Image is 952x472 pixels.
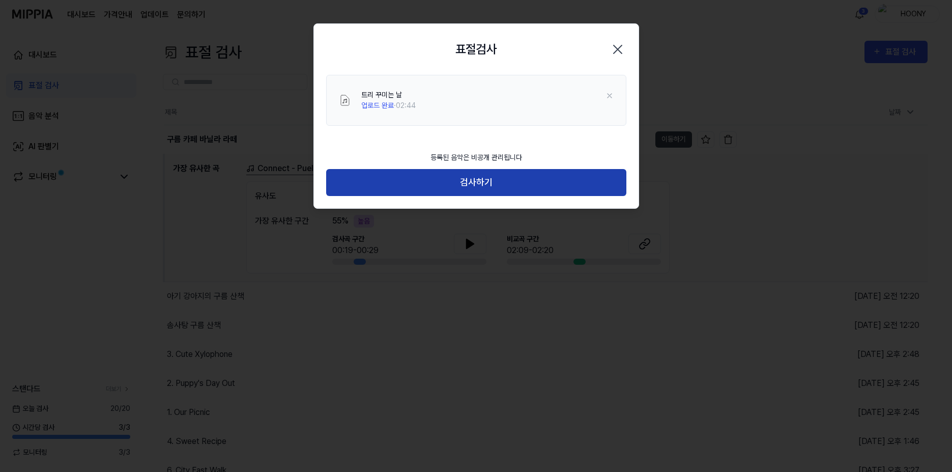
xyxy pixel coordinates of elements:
[361,100,416,111] div: · 02:44
[361,101,394,109] span: 업로드 완료
[326,169,626,196] button: 검사하기
[424,146,528,169] div: 등록된 음악은 비공개 관리됩니다
[455,40,497,59] h2: 표절검사
[339,94,351,106] img: File Select
[361,90,416,100] div: 트리 꾸미는 날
